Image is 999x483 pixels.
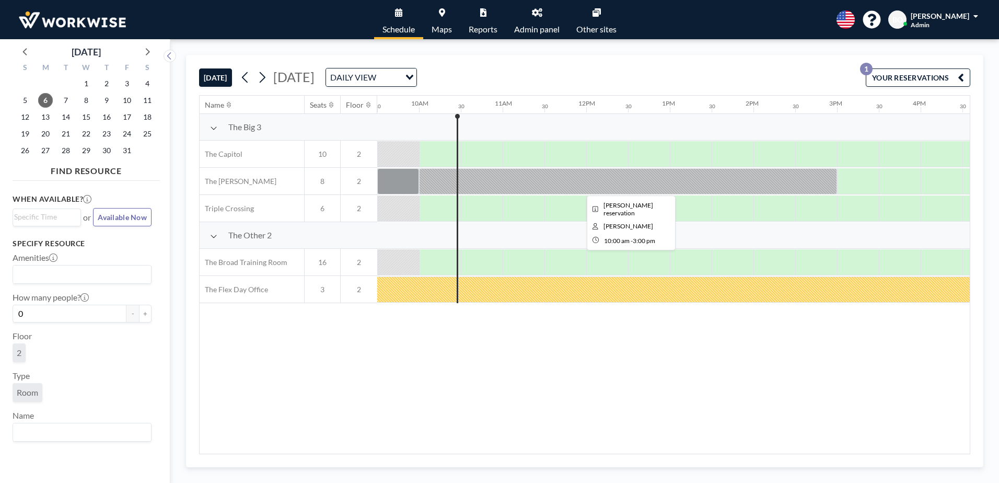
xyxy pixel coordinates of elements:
[662,99,675,107] div: 1PM
[18,143,32,158] span: Sunday, October 26, 2025
[18,93,32,108] span: Sunday, October 5, 2025
[13,162,160,176] h4: FIND RESOURCE
[876,103,882,110] div: 30
[99,110,114,124] span: Thursday, October 16, 2025
[36,62,56,75] div: M
[960,103,966,110] div: 30
[99,126,114,141] span: Thursday, October 23, 2025
[140,93,155,108] span: Saturday, October 11, 2025
[17,387,38,397] span: Room
[79,110,94,124] span: Wednesday, October 15, 2025
[38,110,53,124] span: Monday, October 13, 2025
[120,76,134,91] span: Friday, October 3, 2025
[79,76,94,91] span: Wednesday, October 1, 2025
[603,222,653,230] span: Kelly Strunk
[38,126,53,141] span: Monday, October 20, 2025
[59,143,73,158] span: Tuesday, October 28, 2025
[79,93,94,108] span: Wednesday, October 8, 2025
[59,93,73,108] span: Tuesday, October 7, 2025
[305,177,340,186] span: 8
[305,285,340,294] span: 3
[79,143,94,158] span: Wednesday, October 29, 2025
[17,9,128,30] img: organization-logo
[625,103,632,110] div: 30
[866,68,970,87] button: YOUR RESERVATIONS1
[13,266,151,283] div: Search for option
[18,126,32,141] span: Sunday, October 19, 2025
[310,100,327,110] div: Seats
[99,76,114,91] span: Thursday, October 2, 2025
[382,25,415,33] span: Schedule
[578,99,595,107] div: 12PM
[15,62,36,75] div: S
[892,15,903,25] span: BO
[59,126,73,141] span: Tuesday, October 21, 2025
[305,204,340,213] span: 6
[576,25,617,33] span: Other sites
[38,93,53,108] span: Monday, October 6, 2025
[709,103,715,110] div: 30
[341,149,377,159] span: 2
[120,143,134,158] span: Friday, October 31, 2025
[542,103,548,110] div: 30
[13,292,89,303] label: How many people?
[120,110,134,124] span: Friday, October 17, 2025
[13,239,152,248] h3: Specify resource
[273,69,315,85] span: [DATE]
[14,211,75,223] input: Search for option
[199,68,232,87] button: [DATE]
[911,21,930,29] span: Admin
[120,93,134,108] span: Friday, October 10, 2025
[140,126,155,141] span: Saturday, October 25, 2025
[83,212,91,223] span: or
[328,71,378,84] span: DAILY VIEW
[200,149,242,159] span: The Capitol
[139,305,152,323] button: +
[13,331,32,341] label: Floor
[17,348,21,358] span: 2
[13,410,34,421] label: Name
[200,258,287,267] span: The Broad Training Room
[913,99,926,107] div: 4PM
[140,110,155,124] span: Saturday, October 18, 2025
[793,103,799,110] div: 30
[305,258,340,267] span: 16
[76,62,97,75] div: W
[341,285,377,294] span: 2
[514,25,560,33] span: Admin panel
[829,99,842,107] div: 3PM
[603,201,653,217] span: Kelly's reservation
[341,177,377,186] span: 2
[458,103,464,110] div: 30
[56,62,76,75] div: T
[14,268,145,281] input: Search for option
[341,204,377,213] span: 2
[379,71,399,84] input: Search for option
[633,237,655,245] span: 3:00 PM
[13,371,30,381] label: Type
[205,100,224,110] div: Name
[326,68,416,86] div: Search for option
[375,103,381,110] div: 30
[126,305,139,323] button: -
[93,208,152,226] button: Available Now
[18,110,32,124] span: Sunday, October 12, 2025
[200,285,268,294] span: The Flex Day Office
[305,149,340,159] span: 10
[38,143,53,158] span: Monday, October 27, 2025
[911,11,969,20] span: [PERSON_NAME]
[140,76,155,91] span: Saturday, October 4, 2025
[432,25,452,33] span: Maps
[96,62,117,75] div: T
[137,62,157,75] div: S
[200,204,254,213] span: Triple Crossing
[228,230,272,240] span: The Other 2
[341,258,377,267] span: 2
[120,126,134,141] span: Friday, October 24, 2025
[13,423,151,441] div: Search for option
[469,25,497,33] span: Reports
[346,100,364,110] div: Floor
[99,93,114,108] span: Thursday, October 9, 2025
[117,62,137,75] div: F
[411,99,428,107] div: 10AM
